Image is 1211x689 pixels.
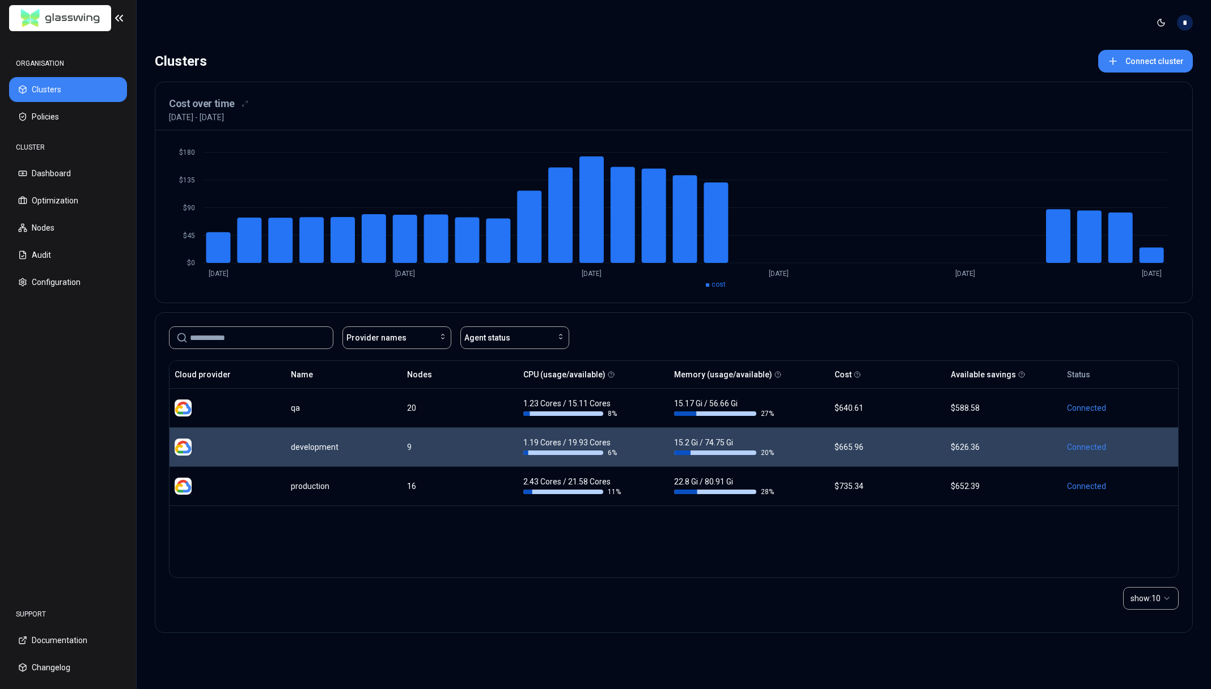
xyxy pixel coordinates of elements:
[169,96,235,112] h3: Cost over time
[9,628,127,653] button: Documentation
[395,270,415,278] tspan: [DATE]
[835,441,941,453] div: $665.96
[1067,480,1173,492] div: Connected
[209,270,228,278] tspan: [DATE]
[769,270,789,278] tspan: [DATE]
[9,104,127,129] button: Policies
[674,398,774,418] div: 15.17 Gi / 56.66 Gi
[183,204,195,212] tspan: $90
[523,487,623,496] div: 11 %
[582,270,602,278] tspan: [DATE]
[1067,441,1173,453] div: Connected
[674,476,774,496] div: 22.8 Gi / 80.91 Gi
[346,332,407,343] span: Provider names
[179,148,195,156] tspan: $180
[183,232,195,240] tspan: $45
[523,476,623,496] div: 2.43 Cores / 21.58 Cores
[1142,270,1162,278] tspan: [DATE]
[835,363,852,386] button: Cost
[674,487,774,496] div: 28 %
[407,363,432,386] button: Nodes
[674,409,774,418] div: 27 %
[9,77,127,102] button: Clusters
[155,50,207,73] div: Clusters
[674,448,774,457] div: 20 %
[951,402,1057,414] div: $588.58
[9,215,127,240] button: Nodes
[179,176,195,184] tspan: $135
[523,448,623,457] div: 6 %
[342,326,451,349] button: Provider names
[9,270,127,295] button: Configuration
[1067,369,1090,380] div: Status
[9,655,127,680] button: Changelog
[835,402,941,414] div: $640.61
[523,398,623,418] div: 1.23 Cores / 15.11 Cores
[175,363,231,386] button: Cloud provider
[955,270,975,278] tspan: [DATE]
[407,441,513,453] div: 9
[16,5,104,32] img: GlassWing
[291,441,397,453] div: development
[9,52,127,75] div: ORGANISATION
[951,441,1057,453] div: $626.36
[291,480,397,492] div: production
[175,399,192,416] img: gcp
[835,480,941,492] div: $735.34
[1098,50,1193,73] button: Connect cluster
[175,439,192,456] img: gcp
[674,363,772,386] button: Memory (usage/available)
[951,480,1057,492] div: $652.39
[407,480,513,492] div: 16
[9,243,127,267] button: Audit
[187,259,195,267] tspan: $0
[9,161,127,186] button: Dashboard
[175,478,192,495] img: gcp
[951,363,1016,386] button: Available savings
[407,402,513,414] div: 20
[291,363,313,386] button: Name
[523,363,605,386] button: CPU (usage/available)
[460,326,569,349] button: Agent status
[169,112,224,123] p: [DATE] - [DATE]
[523,437,623,457] div: 1.19 Cores / 19.93 Cores
[464,332,510,343] span: Agent status
[9,136,127,159] div: CLUSTER
[523,409,623,418] div: 8 %
[291,402,397,414] div: qa
[9,603,127,626] div: SUPPORT
[674,437,774,457] div: 15.2 Gi / 74.75 Gi
[1067,402,1173,414] div: Connected
[9,188,127,213] button: Optimization
[712,280,726,288] span: cost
